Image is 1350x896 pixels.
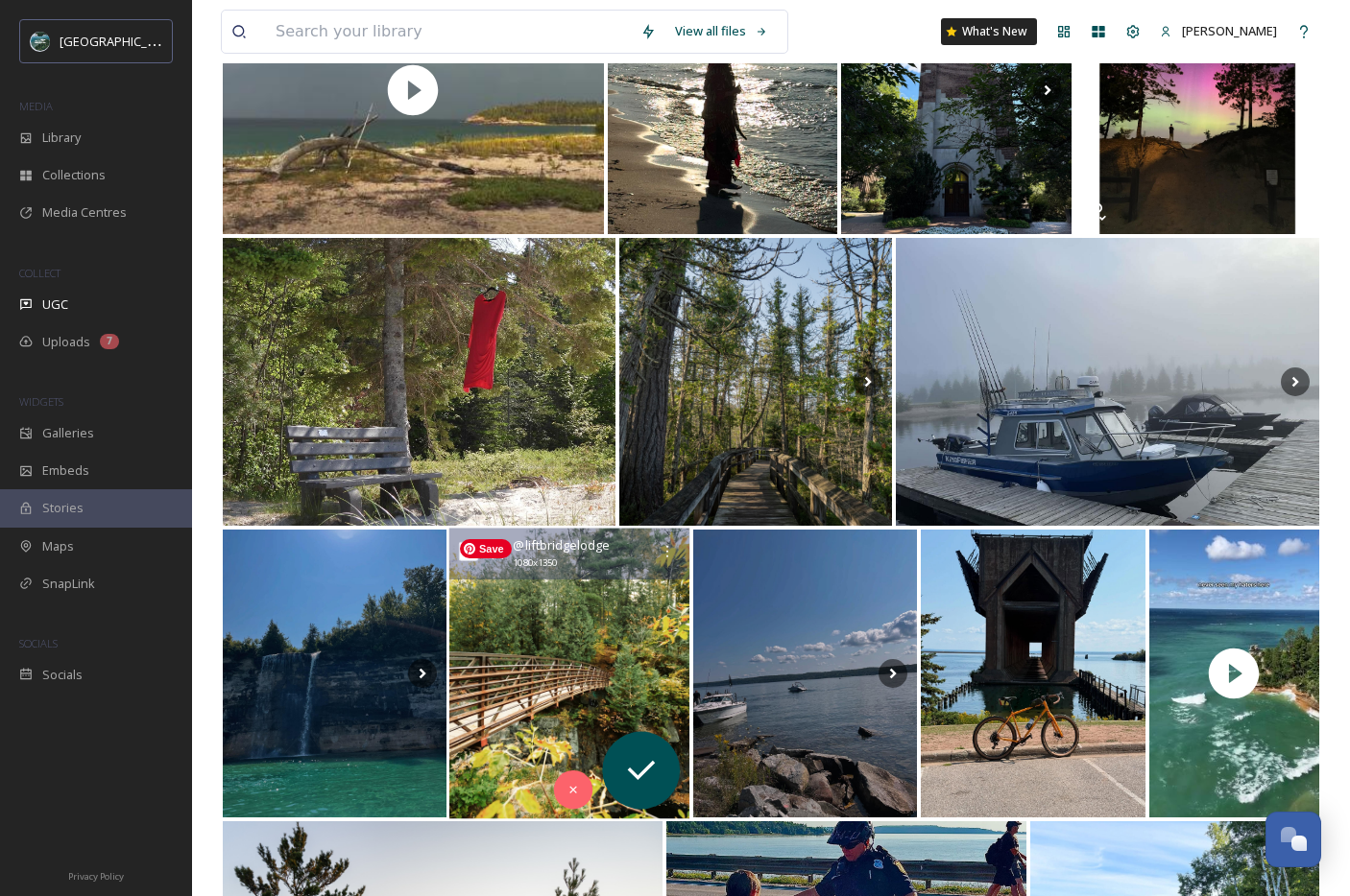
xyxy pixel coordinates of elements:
span: Privacy Policy [68,870,124,883]
span: Maps [42,537,74,555]
img: Didn’t chase enough waterfalls but got to one of my favorites a few times 💖 #waterfall #picturedr... [223,530,446,817]
button: Open Chat [1266,812,1321,867]
span: [PERSON_NAME] [1182,22,1277,39]
span: Library [42,129,81,147]
span: Collections [42,166,106,184]
img: First trip to Lake Superior with the kingfisher was a thrill🎣 #kingfisher #wawa#lakesuperior #salmon [896,238,1319,526]
span: Socials [42,666,83,684]
span: Stories [42,499,84,517]
span: Galleries [42,424,94,442]
img: Summer 2025 🎬⭐️ #picturedrocks #lakesuperior #boatday [693,530,917,817]
img: September on the marsh bringing jewelweed, asters, and goldenrod 🌼 NPS Photos. #PicturedRocksNati... [619,238,892,526]
img: Thanks a lot sportsrackmqt for the sweet riding salsacycles Fargo and great way to start Septembe... [921,530,1145,817]
a: Privacy Policy [68,863,124,886]
a: [PERSON_NAME] [1150,12,1287,50]
span: SnapLink [42,575,95,593]
span: [GEOGRAPHIC_DATA][US_STATE] [60,32,247,50]
span: Uploads [42,333,90,351]
span: @ liftbridgelodge [514,536,611,554]
span: Media Centres [42,203,127,222]
span: WIDGETS [19,394,63,409]
span: Embeds [42,461,89,480]
span: UGC [42,295,68,314]
span: SOCIALS [19,636,58,650]
div: 7 [100,334,119,349]
a: View all files [665,12,778,50]
img: This red dress is a symbol of the crisis of Murdered and Missing Indigenous Women (MMIW). Indigen... [223,238,615,526]
input: Search your library [266,11,631,53]
span: Save [460,539,512,558]
span: MEDIA [19,99,53,113]
span: 1080 x 1350 [514,556,557,571]
img: uplogo-summer%20bg.jpg [31,32,50,51]
img: Start your day with a stroll along the Lakewalk, just steps from your room. [449,529,690,819]
span: COLLECT [19,266,60,280]
img: thumbnail [1147,530,1320,817]
a: What's New [941,18,1037,45]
